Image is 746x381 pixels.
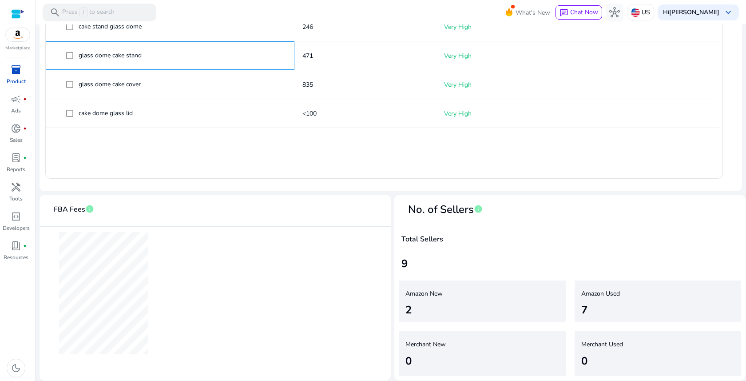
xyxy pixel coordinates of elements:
img: amazon.svg [6,28,30,41]
h5: Merchant New [405,341,548,349]
img: us.svg [631,8,640,17]
div: 9 [401,256,738,272]
p: Very High [444,18,570,36]
p: Product [7,77,26,85]
span: donut_small [11,123,21,134]
span: No. of Sellers [401,202,474,217]
span: fiber_manual_record [23,156,27,160]
p: Reports [7,165,25,173]
div: 7 [581,302,587,318]
span: 246 [302,23,313,31]
p: Very High [444,104,570,123]
span: hub [609,7,620,18]
span: inventory_2 [11,64,21,75]
span: FBA Fees [54,202,85,217]
b: [PERSON_NAME] [669,8,719,16]
span: What's New [516,5,550,20]
button: chatChat Now [556,5,602,20]
span: fiber_manual_record [23,244,27,248]
div: 0 [405,353,412,369]
span: book_4 [11,241,21,251]
span: glass dome cake stand [79,51,142,60]
span: glass dome cake cover [79,80,141,88]
p: Press to search [62,8,115,17]
p: Very High [444,76,570,94]
p: Hi [663,9,719,16]
h5: Amazon New [405,290,548,298]
span: campaign [11,94,21,104]
h4: Total Sellers [401,235,738,244]
span: keyboard_arrow_down [723,7,734,18]
span: 471 [302,52,313,60]
span: fiber_manual_record [23,127,27,130]
span: code_blocks [11,211,21,222]
button: hub [606,4,623,21]
span: / [79,8,87,17]
p: Very High [444,47,570,65]
p: Sales [10,136,23,144]
div: 0 [581,353,587,369]
span: 835 [302,80,313,89]
span: cake dome glass lid [79,109,133,117]
span: chat [559,8,568,17]
p: Tools [9,195,23,203]
span: info [85,205,94,213]
p: Developers [3,224,30,232]
p: Resources [4,253,28,261]
span: fiber_manual_record [23,97,27,101]
span: lab_profile [11,152,21,163]
p: US [642,4,650,20]
span: <100 [302,109,317,118]
span: Chat Now [570,8,598,16]
div: 2 [405,302,412,318]
h5: Amazon Used [581,290,724,298]
p: Ads [11,107,21,115]
span: info [474,205,483,213]
span: dark_mode [11,363,21,373]
span: cake stand glass dome [79,22,142,31]
h5: Merchant Used [581,341,724,349]
span: search [50,7,60,18]
span: handyman [11,182,21,193]
p: Marketplace [5,45,30,52]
